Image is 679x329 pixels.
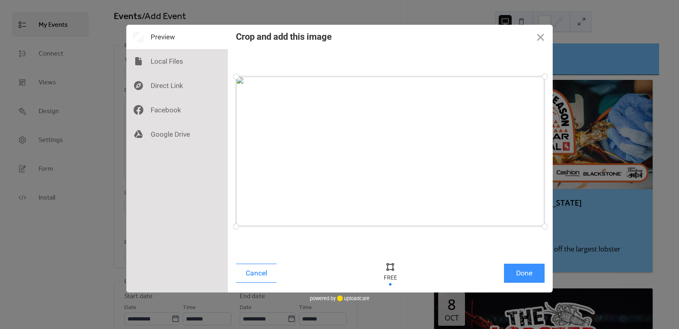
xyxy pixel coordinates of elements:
[528,25,553,49] button: Close
[126,25,228,49] div: Preview
[126,73,228,98] div: Direct Link
[236,32,332,42] div: Crop and add this image
[336,295,370,301] a: uploadcare
[126,122,228,146] div: Google Drive
[310,292,370,305] div: powered by
[504,264,545,283] button: Done
[126,49,228,73] div: Local Files
[236,264,277,283] button: Cancel
[126,98,228,122] div: Facebook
